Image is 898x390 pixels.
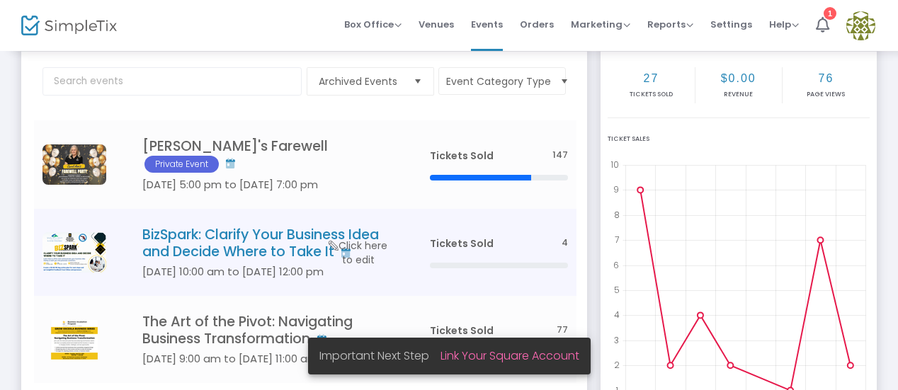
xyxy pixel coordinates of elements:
input: Search events [42,67,302,96]
h2: 76 [784,71,868,85]
img: Screenshot2025-03-20082048.png [42,319,106,360]
span: Archived Events [319,74,402,88]
span: Box Office [344,18,402,31]
button: Event Category Type [438,67,566,95]
span: Marketing [571,18,630,31]
span: Venues [419,6,454,42]
text: 7 [615,234,619,246]
text: 8 [614,208,620,220]
text: 4 [614,309,620,321]
span: Settings [710,6,752,42]
p: Revenue [697,90,780,100]
button: Select [408,68,428,95]
span: Reports [647,18,693,31]
div: 1 [824,7,836,20]
h4: [PERSON_NAME]'s Farewell [142,138,387,173]
img: BlackandGoldModernEmployeeFarewellPartyInvitation750x472px.png [42,144,106,185]
p: Page Views [784,90,868,100]
text: 2 [614,359,620,371]
span: Tickets Sold [430,149,494,163]
p: Tickets sold [609,90,693,100]
a: Link Your Square Account [441,348,579,364]
span: 147 [552,149,568,162]
div: Ticket Sales [608,134,870,144]
span: Events [471,6,503,42]
h4: BizSpark: Clarify Your Business Idea and Decide Where to Take It [142,226,387,260]
text: 10 [610,159,619,171]
span: Click here to edit [327,239,390,267]
h5: [DATE] 5:00 pm to [DATE] 7:00 pm [142,178,387,191]
span: Help [769,18,799,31]
h4: The Art of the Pivot: Navigating Business Transformation [142,314,387,347]
h5: [DATE] 9:00 am to [DATE] 11:00 am [142,352,387,365]
span: Tickets Sold [430,236,494,251]
span: 4 [562,236,568,250]
h2: 27 [609,71,693,85]
text: 9 [613,183,619,195]
text: 3 [614,333,619,345]
text: 6 [613,258,619,270]
h2: $0.00 [697,71,780,85]
text: 5 [614,284,620,296]
span: Private Event [144,156,219,173]
img: BizSparkClarifyYourBizApril2025SimpleTix.png [42,232,106,273]
span: Important Next Step [319,348,441,364]
h5: [DATE] 10:00 am to [DATE] 12:00 pm [142,265,387,278]
span: Orders [520,6,554,42]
